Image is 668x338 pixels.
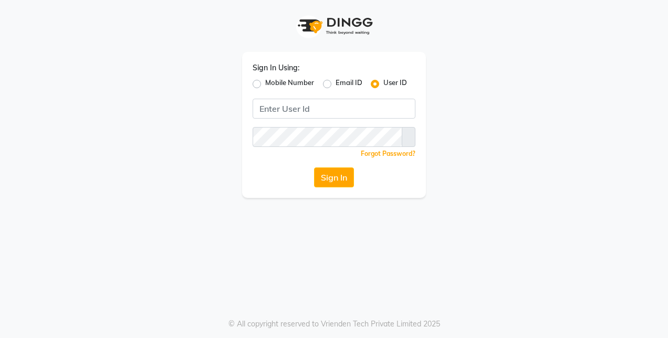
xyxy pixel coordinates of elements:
a: Forgot Password? [361,150,415,157]
input: Username [253,99,415,119]
input: Username [253,127,402,147]
label: Mobile Number [265,78,314,90]
label: User ID [383,78,407,90]
label: Email ID [336,78,362,90]
button: Sign In [314,167,354,187]
label: Sign In Using: [253,62,299,73]
img: logo1.svg [292,10,376,41]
